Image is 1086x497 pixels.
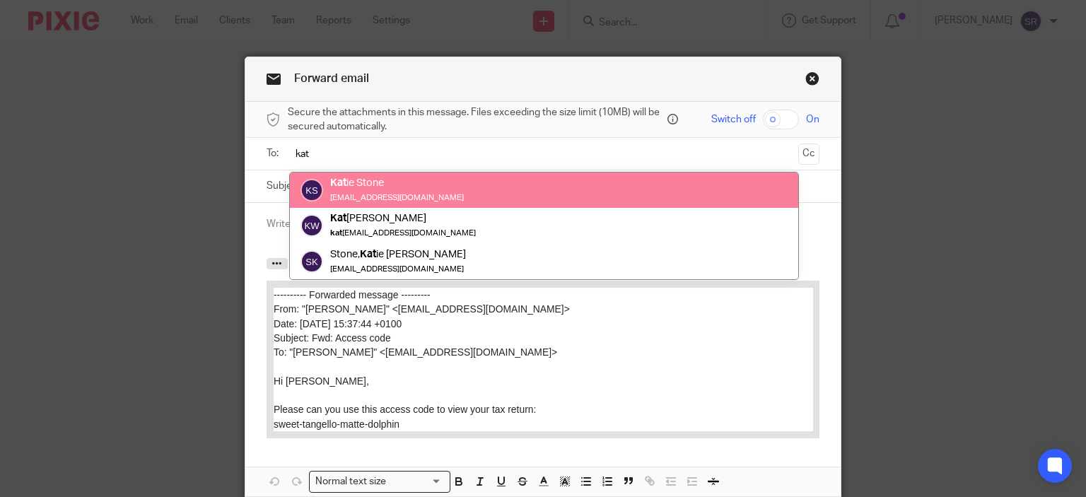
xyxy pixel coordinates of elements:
[330,212,476,226] div: [PERSON_NAME]
[330,230,476,238] small: [EMAIL_ADDRESS][DOMAIN_NAME]
[288,105,664,134] span: Secure the attachments in this message. Files exceeding the size limit (10MB) will be secured aut...
[267,146,282,160] label: To:
[330,265,464,273] small: [EMAIL_ADDRESS][DOMAIN_NAME]
[300,215,323,238] img: svg%3E
[330,214,346,224] em: Kat
[711,112,756,127] span: Switch off
[330,230,342,238] em: kat
[267,179,303,193] label: Subject:
[798,144,819,165] button: Cc
[330,247,466,262] div: Stone, ie [PERSON_NAME]
[805,71,819,90] a: Close this dialog window
[309,471,450,493] div: Search for option
[391,474,442,489] input: Search for option
[330,177,346,188] em: Kat
[360,249,376,259] em: Kat
[330,194,464,201] small: [EMAIL_ADDRESS][DOMAIN_NAME]
[806,112,819,127] span: On
[300,250,323,273] img: svg%3E
[300,179,323,201] img: svg%3E
[294,73,369,84] span: Forward email
[330,176,464,190] div: ie Stone
[313,474,390,489] span: Normal text size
